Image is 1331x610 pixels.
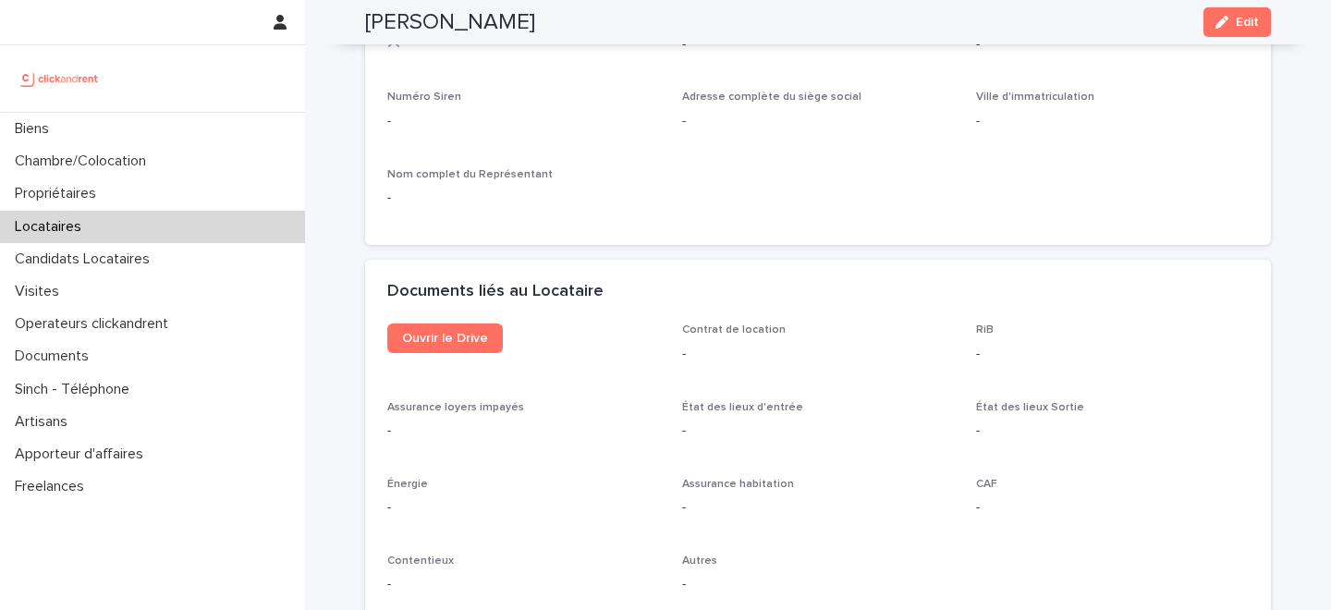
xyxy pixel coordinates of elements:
span: Contentieux [387,555,454,567]
p: - [976,112,1249,131]
span: Énergie [387,479,428,490]
span: Autres [682,555,717,567]
a: Ouvrir le Drive [387,323,503,353]
p: Freelances [7,478,99,495]
span: CAF [976,479,997,490]
p: - [682,575,955,594]
span: RiB [976,324,994,335]
p: Operateurs clickandrent [7,315,183,333]
p: - [682,345,955,364]
span: Nom complet du Représentant [387,169,553,180]
p: Documents [7,348,104,365]
span: État des lieux Sortie [976,402,1084,413]
p: - [387,112,660,131]
span: Ville d'immatriculation [976,91,1094,103]
span: Numéro Siren [387,91,461,103]
span: Contrat de location [682,324,786,335]
p: Chambre/Colocation [7,152,161,170]
h2: [PERSON_NAME] [365,9,535,36]
img: UCB0brd3T0yccxBKYDjQ [15,60,104,97]
p: - [387,421,660,441]
p: Candidats Locataires [7,250,165,268]
p: Sinch - Téléphone [7,381,144,398]
p: Biens [7,120,64,138]
span: Assurance habitation [682,479,794,490]
p: Artisans [7,413,82,431]
p: - [387,498,660,518]
p: - [682,498,955,518]
p: - [976,421,1249,441]
span: État des lieux d'entrée [682,402,803,413]
p: - [387,189,660,208]
span: Adresse complète du siège social [682,91,861,103]
h2: Documents liés au Locataire [387,282,604,302]
span: Ouvrir le Drive [402,332,488,345]
span: Assurance loyers impayés [387,402,524,413]
p: - [387,575,660,594]
p: Visites [7,283,74,300]
p: Apporteur d'affaires [7,445,158,463]
p: Propriétaires [7,185,111,202]
button: Edit [1203,7,1271,37]
p: - [682,112,955,131]
p: - [976,498,1249,518]
p: - [682,421,955,441]
span: Edit [1236,16,1259,29]
p: Locataires [7,218,96,236]
p: - [976,345,1249,364]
